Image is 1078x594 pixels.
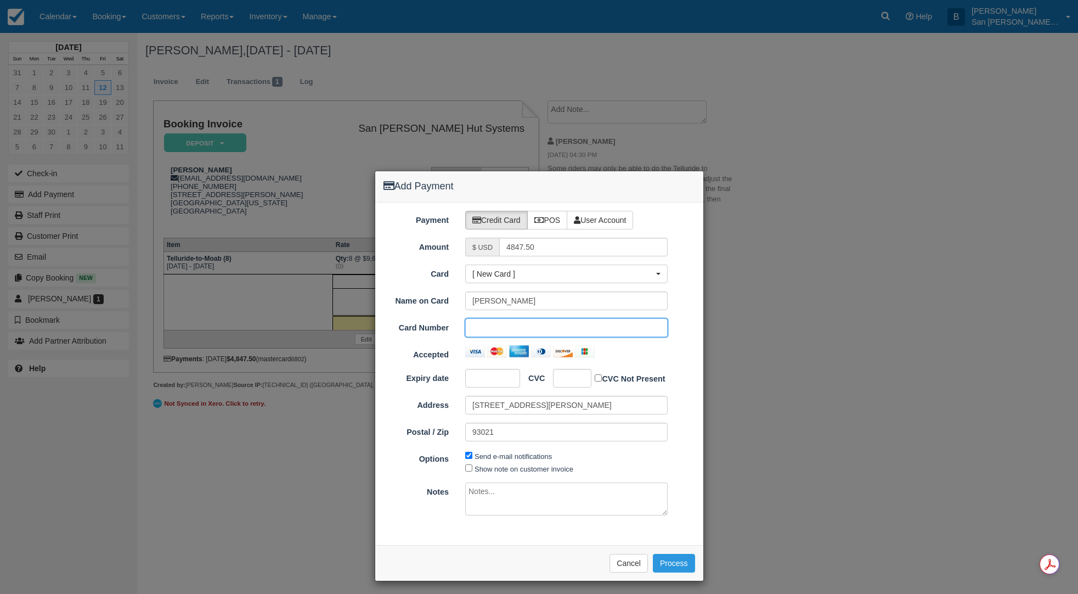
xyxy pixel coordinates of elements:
button: [ New Card ] [465,265,668,283]
label: POS [527,211,568,229]
label: Options [375,450,458,465]
label: Card Number [375,318,458,334]
label: Address [375,396,458,411]
label: Card [375,265,458,280]
label: CVC [520,369,545,384]
label: Show note on customer invoice [475,465,573,473]
label: Accepted [375,345,458,361]
input: CVC Not Present [595,374,602,382]
button: Process [653,554,695,573]
label: Notes [375,483,458,498]
label: Send e-mail notifications [475,452,552,461]
label: User Account [567,211,633,229]
small: $ USD [472,244,493,251]
label: Postal / Zip [375,423,458,438]
span: [ New Card ] [472,268,653,279]
label: Expiry date [375,369,458,384]
label: CVC Not Present [595,372,665,385]
iframe: To enrich screen reader interactions, please activate Accessibility in Grammarly extension settings [472,322,661,333]
label: Amount [375,238,458,253]
label: Name on Card [375,292,458,307]
button: Cancel [609,554,648,573]
label: Payment [375,211,458,226]
label: Credit Card [465,211,528,229]
h4: Add Payment [383,180,695,194]
iframe: Secure CVC input frame [560,373,577,384]
input: Valid amount required. [499,238,668,256]
iframe: Secure expiration date input frame [472,373,505,384]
